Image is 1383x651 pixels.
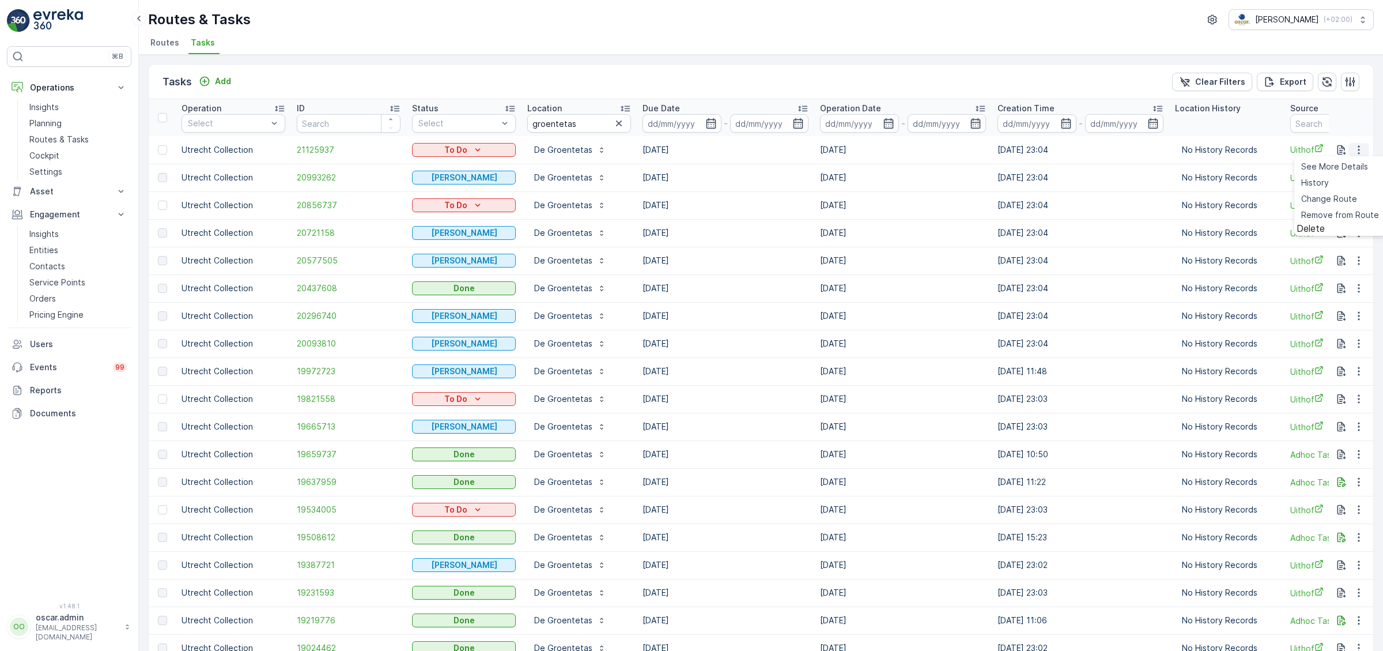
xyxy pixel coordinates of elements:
[7,333,131,356] a: Users
[7,356,131,379] a: Events99
[454,476,475,488] p: Done
[412,103,439,114] p: Status
[25,226,131,242] a: Insights
[7,379,131,402] a: Reports
[992,524,1169,551] td: [DATE] 15:23
[992,413,1169,441] td: [DATE] 23:03
[297,200,400,211] a: 20856737
[7,180,131,203] button: Asset
[7,612,131,642] button: OOoscar.admin[EMAIL_ADDRESS][DOMAIN_NAME]
[191,37,215,48] span: Tasks
[527,611,613,630] button: De Groentetas
[412,143,516,157] button: To Do
[1085,114,1164,133] input: dd/mm/yyyy
[992,136,1169,164] td: [DATE] 23:04
[534,366,592,377] p: De Groentetas
[297,310,400,322] a: 20296740
[412,392,516,406] button: To Do
[992,496,1169,524] td: [DATE] 23:03
[29,118,62,129] p: Planning
[215,76,231,87] p: Add
[643,114,721,133] input: dd/mm/yyyy
[814,607,992,634] td: [DATE]
[1257,73,1313,91] button: Export
[176,330,291,358] td: Utrecht Collection
[297,283,400,294] a: 20437608
[1301,177,1329,189] span: History
[637,274,814,302] td: [DATE]
[534,200,592,211] p: De Groentetas
[158,145,167,155] div: Toggle Row Selected
[30,338,127,350] p: Users
[150,37,179,48] span: Routes
[176,385,291,413] td: Utrecht Collection
[176,441,291,468] td: Utrecht Collection
[176,219,291,247] td: Utrecht Collection
[297,366,400,377] a: 19972723
[992,579,1169,607] td: [DATE] 23:03
[1172,73,1252,91] button: Clear Filters
[454,283,475,294] p: Done
[534,227,592,239] p: De Groentetas
[814,441,992,468] td: [DATE]
[158,505,167,514] div: Toggle Row Selected
[637,358,814,385] td: [DATE]
[444,504,467,515] p: To Do
[115,363,124,372] p: 99
[176,468,291,496] td: Utrecht Collection
[992,164,1169,191] td: [DATE] 23:04
[1234,13,1250,26] img: basis-logo_rgb2x.png
[297,615,400,626] a: 19219776
[527,390,613,408] button: De Groentetas
[637,441,814,468] td: [DATE]
[534,476,592,488] p: De Groentetas
[1301,161,1368,172] span: See More Details
[182,103,221,114] p: Operation
[163,74,192,90] p: Tasks
[297,559,400,571] span: 19387721
[814,413,992,441] td: [DATE]
[527,445,613,464] button: De Groentetas
[29,150,59,161] p: Cockpit
[527,307,613,325] button: De Groentetas
[25,164,131,180] a: Settings
[908,114,987,133] input: dd/mm/yyyy
[527,103,562,114] p: Location
[29,228,59,240] p: Insights
[30,362,106,373] p: Events
[297,587,400,599] a: 19231593
[30,186,108,197] p: Asset
[814,219,992,247] td: [DATE]
[29,293,56,304] p: Orders
[29,277,85,288] p: Service Points
[527,528,613,547] button: De Groentetas
[527,417,613,436] button: De Groentetas
[7,76,131,99] button: Operations
[176,274,291,302] td: Utrecht Collection
[992,468,1169,496] td: [DATE] 11:22
[176,302,291,330] td: Utrecht Collection
[992,219,1169,247] td: [DATE] 23:04
[527,556,613,574] button: De Groentetas
[25,258,131,274] a: Contacts
[1324,15,1352,24] p: ( +02:00 )
[814,385,992,413] td: [DATE]
[297,172,400,183] a: 20993262
[527,501,613,519] button: De Groentetas
[1297,223,1325,234] span: Delete
[412,503,516,517] button: To Do
[431,338,497,349] p: [PERSON_NAME]
[454,615,475,626] p: Done
[176,191,291,219] td: Utrecht Collection
[297,103,305,114] p: ID
[297,255,400,266] a: 20577505
[637,191,814,219] td: [DATE]
[25,148,131,164] a: Cockpit
[29,166,62,178] p: Settings
[637,551,814,579] td: [DATE]
[534,255,592,266] p: De Groentetas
